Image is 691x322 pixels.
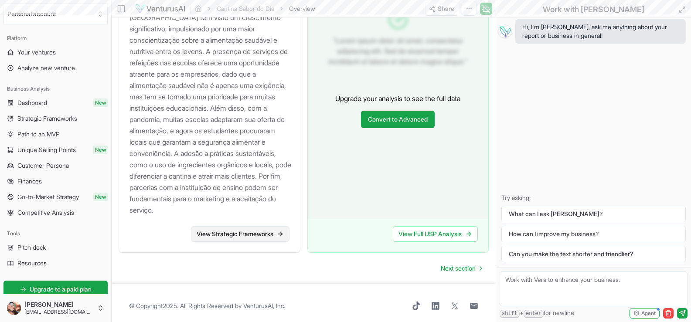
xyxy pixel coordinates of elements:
[24,301,94,308] span: [PERSON_NAME]
[501,206,686,222] button: What can I ask [PERSON_NAME]?
[335,93,460,104] p: Upgrade your analysis to see the full data
[501,226,686,242] button: How can I improve my business?
[630,308,660,319] button: Agent
[500,308,574,318] span: + for newline
[441,264,476,273] span: Next section
[3,298,108,319] button: [PERSON_NAME][EMAIL_ADDRESS][DOMAIN_NAME]
[17,64,75,72] span: Analyze new venture
[17,130,60,139] span: Path to an MVP
[30,285,92,294] span: Upgrade to a paid plan
[522,23,679,40] span: Hi, I'm [PERSON_NAME], ask me anything about your report or business in general!
[3,82,108,96] div: Business Analysis
[93,146,108,154] span: New
[3,256,108,270] a: Resources
[3,45,108,59] a: Your ventures
[3,96,108,110] a: DashboardNew
[17,193,79,201] span: Go-to-Market Strategy
[3,31,108,45] div: Platform
[3,174,108,188] a: Finances
[641,310,656,317] span: Agent
[3,281,108,298] a: Upgrade to a paid plan
[3,127,108,141] a: Path to an MVP
[3,112,108,125] a: Strategic Frameworks
[17,48,56,57] span: Your ventures
[7,301,21,315] img: ACg8ocIBopHMSmzbe2ESE6nYzvXQKBrsh_oyBMLWOJHg-HzCCq1BUy8D=s96-c
[17,146,76,154] span: Unique Selling Points
[3,227,108,241] div: Tools
[3,190,108,204] a: Go-to-Market StrategyNew
[3,143,108,157] a: Unique Selling PointsNew
[498,24,512,38] img: Vera
[524,310,544,318] kbd: enter
[129,0,293,216] p: O setor de alimentação escolar no [GEOGRAPHIC_DATA] tem visto um crescimento significativo, impul...
[191,226,289,242] a: View Strategic Frameworks
[500,310,520,318] kbd: shift
[17,208,74,217] span: Competitive Analysis
[501,193,686,202] p: Try asking:
[434,260,489,277] a: Go to next page
[93,193,108,201] span: New
[243,302,284,309] a: VenturusAI, Inc
[3,206,108,220] a: Competitive Analysis
[17,98,47,107] span: Dashboard
[3,159,108,173] a: Customer Persona
[129,302,285,310] span: © Copyright 2025 . All Rights Reserved by .
[3,241,108,254] a: Pitch deck
[17,243,46,252] span: Pitch deck
[393,226,478,242] a: View Full USP Analysis
[17,177,42,186] span: Finances
[17,114,77,123] span: Strategic Frameworks
[17,259,47,268] span: Resources
[93,98,108,107] span: New
[24,308,94,315] span: [EMAIL_ADDRESS][DOMAIN_NAME]
[3,61,108,75] a: Analyze new venture
[434,260,489,277] nav: pagination
[17,161,69,170] span: Customer Persona
[501,246,686,262] button: Can you make the text shorter and friendlier?
[361,111,435,128] a: Convert to Advanced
